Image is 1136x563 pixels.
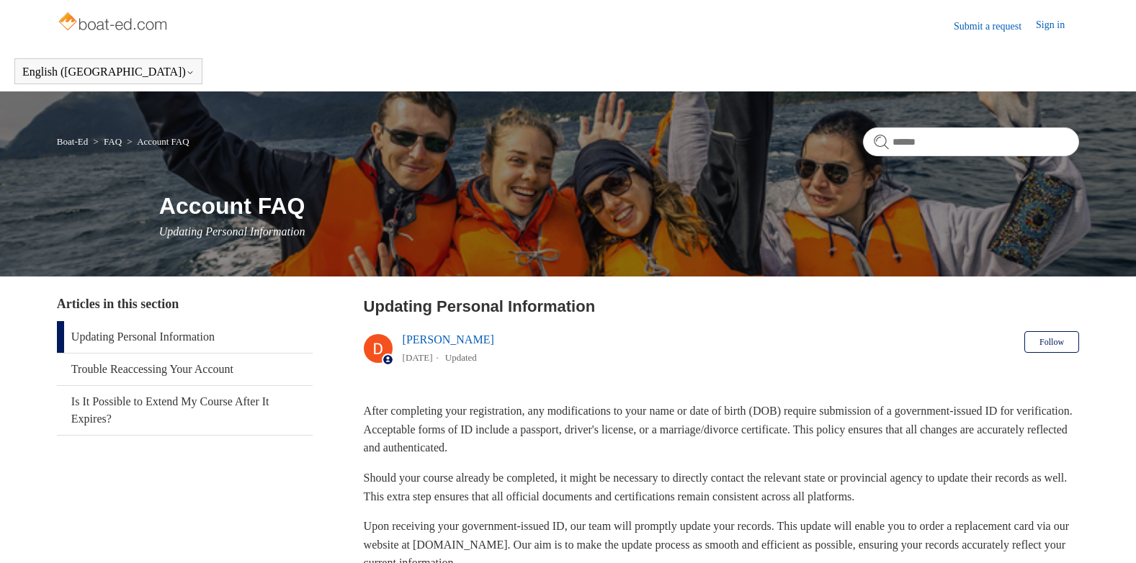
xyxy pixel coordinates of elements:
a: Is It Possible to Extend My Course After It Expires? [57,386,313,435]
a: Boat-Ed [57,136,88,147]
li: FAQ [90,136,124,147]
h1: Account FAQ [159,189,1079,223]
h2: Updating Personal Information [364,294,1080,318]
a: Sign in [1036,17,1079,35]
a: [PERSON_NAME] [403,333,494,346]
li: Updated [445,352,477,363]
span: Articles in this section [57,297,179,311]
img: Boat-Ed Help Center home page [57,9,171,37]
span: Updating Personal Information [159,225,305,238]
time: 03/01/2024, 12:53 [403,352,433,363]
a: Account FAQ [137,136,189,147]
a: Updating Personal Information [57,321,313,353]
li: Account FAQ [124,136,189,147]
a: FAQ [104,136,122,147]
button: English ([GEOGRAPHIC_DATA]) [22,66,194,78]
p: Should your course already be completed, it might be necessary to directly contact the relevant s... [364,469,1080,505]
a: Submit a request [954,19,1036,34]
a: Trouble Reaccessing Your Account [57,353,313,385]
p: After completing your registration, any modifications to your name or date of birth (DOB) require... [364,402,1080,457]
li: Boat-Ed [57,136,91,147]
button: Follow Article [1024,331,1079,353]
input: Search [863,127,1079,156]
